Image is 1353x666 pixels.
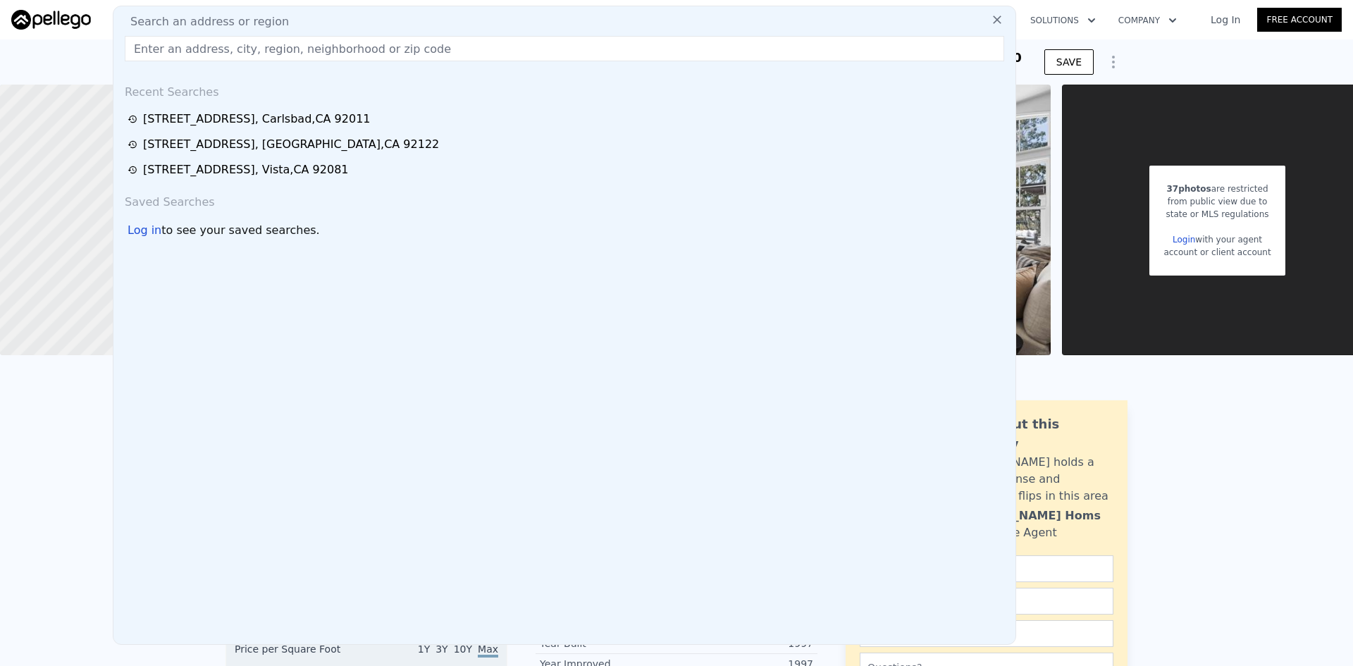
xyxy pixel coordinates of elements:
[1167,184,1211,194] span: 37 photos
[435,643,447,655] span: 3Y
[125,36,1004,61] input: Enter an address, city, region, neighborhood or zip code
[128,136,1006,153] a: [STREET_ADDRESS], [GEOGRAPHIC_DATA],CA 92122
[1019,8,1107,33] button: Solutions
[143,136,439,153] div: [STREET_ADDRESS] , [GEOGRAPHIC_DATA] , CA 92122
[128,111,1006,128] a: [STREET_ADDRESS], Carlsbad,CA 92011
[1044,49,1094,75] button: SAVE
[119,183,1010,216] div: Saved Searches
[119,73,1010,106] div: Recent Searches
[1107,8,1188,33] button: Company
[143,111,371,128] div: [STREET_ADDRESS] , Carlsbad , CA 92011
[1194,13,1257,27] a: Log In
[128,161,1006,178] a: [STREET_ADDRESS], Vista,CA 92081
[119,13,289,30] span: Search an address or region
[161,222,319,239] span: to see your saved searches.
[1173,235,1195,245] a: Login
[956,507,1101,524] div: [PERSON_NAME] Homs
[1163,183,1271,195] div: are restricted
[1099,48,1127,76] button: Show Options
[454,643,472,655] span: 10Y
[1257,8,1342,32] a: Free Account
[1163,195,1271,208] div: from public view due to
[1195,235,1262,245] span: with your agent
[478,643,498,658] span: Max
[235,642,366,665] div: Price per Square Foot
[128,222,161,239] div: Log in
[1163,208,1271,221] div: state or MLS regulations
[956,454,1113,505] div: [PERSON_NAME] holds a broker license and personally flips in this area
[11,10,91,30] img: Pellego
[143,161,349,178] div: [STREET_ADDRESS] , Vista , CA 92081
[1163,246,1271,259] div: account or client account
[956,414,1113,454] div: Ask about this property
[418,643,430,655] span: 1Y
